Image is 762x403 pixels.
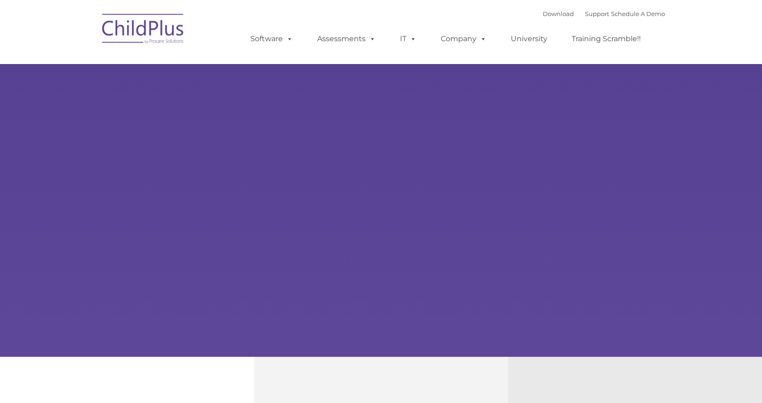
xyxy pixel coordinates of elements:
[562,30,650,48] a: Training Scramble!!
[308,30,385,48] a: Assessments
[241,30,302,48] a: Software
[502,30,557,48] a: University
[611,10,665,17] a: Schedule A Demo
[391,30,426,48] a: IT
[585,10,609,17] a: Support
[432,30,496,48] a: Company
[543,10,574,17] a: Download
[97,7,189,53] img: ChildPlus by Procare Solutions
[543,10,665,17] font: |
